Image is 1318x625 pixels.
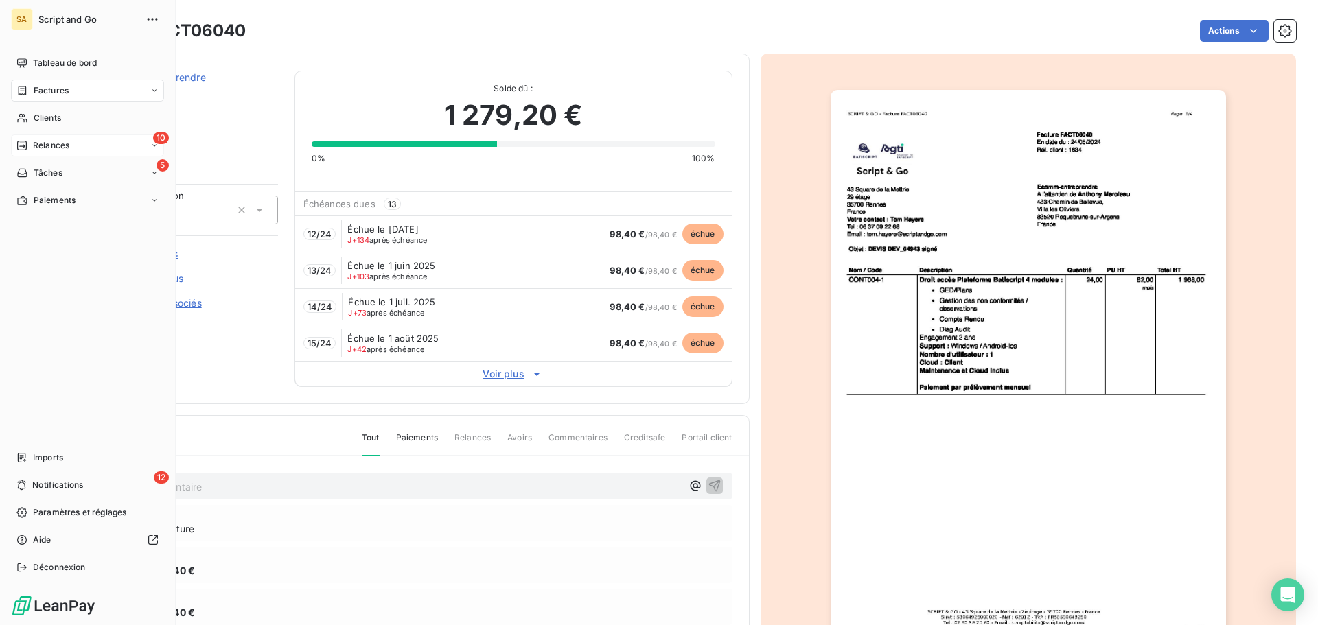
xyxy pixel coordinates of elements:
span: Tâches [34,167,62,179]
span: Paiements [396,432,438,455]
span: après échéance [348,309,424,317]
img: Logo LeanPay [11,595,96,617]
span: échue [682,260,724,281]
h3: FACT06040 [148,19,246,43]
span: Échue le 1 juin 2025 [347,260,435,271]
span: Échéances dues [303,198,375,209]
span: après échéance [347,236,427,244]
span: / 98,40 € [610,339,676,349]
span: 98,40 € [610,228,645,239]
span: 13 [384,198,401,210]
span: Imports [33,451,63,464]
span: 98,40 € [610,265,645,276]
span: après échéance [347,345,424,353]
span: Échue le 1 août 2025 [347,333,439,344]
span: échue [682,224,724,244]
span: Échue le [DATE] [347,224,418,235]
span: échue [682,296,724,317]
span: J+73 [348,308,367,318]
span: Clients [34,112,61,124]
span: Portail client [682,432,732,455]
span: J+134 [347,235,369,245]
span: 98,40 € [157,605,195,620]
span: / 98,40 € [610,303,676,312]
span: Tableau de bord [33,57,97,69]
span: Aide [33,534,51,546]
span: 10 [153,132,169,144]
span: 100% [692,152,715,165]
span: Solde dû : [312,82,715,95]
span: 12 / 24 [308,228,332,239]
span: 0% [312,152,325,165]
span: Script and Go [38,14,137,25]
span: Déconnexion [33,561,86,574]
button: Actions [1200,20,1269,42]
span: 12 [154,471,169,484]
span: Tout [362,432,380,456]
span: 1 279,20 € [444,95,583,136]
span: Factures [34,84,69,97]
span: Avoirs [507,432,532,455]
span: après échéance [347,272,427,281]
span: 98,40 € [157,563,195,578]
span: J+103 [347,272,369,281]
span: 15 / 24 [308,338,332,349]
span: Relances [33,139,69,152]
span: Relances [454,432,491,455]
span: / 98,40 € [610,230,676,239]
span: Voir plus [295,367,732,381]
span: 98,40 € [610,301,645,312]
span: échue [682,333,724,353]
span: 54595475 [108,87,278,98]
span: Creditsafe [624,432,666,455]
span: 13 / 24 [308,265,332,276]
span: J+42 [347,344,367,354]
span: Notifications [32,479,83,491]
div: SA [11,8,33,30]
span: 14 / 24 [308,301,333,312]
span: 5 [157,159,169,172]
span: Paramètres et réglages [33,506,126,519]
span: Échue le 1 juil. 2025 [348,296,435,307]
span: / 98,40 € [610,266,676,276]
span: Paiements [34,194,76,207]
span: 98,40 € [610,338,645,349]
span: Commentaires [548,432,608,455]
a: Aide [11,529,164,551]
div: Open Intercom Messenger [1271,578,1304,611]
